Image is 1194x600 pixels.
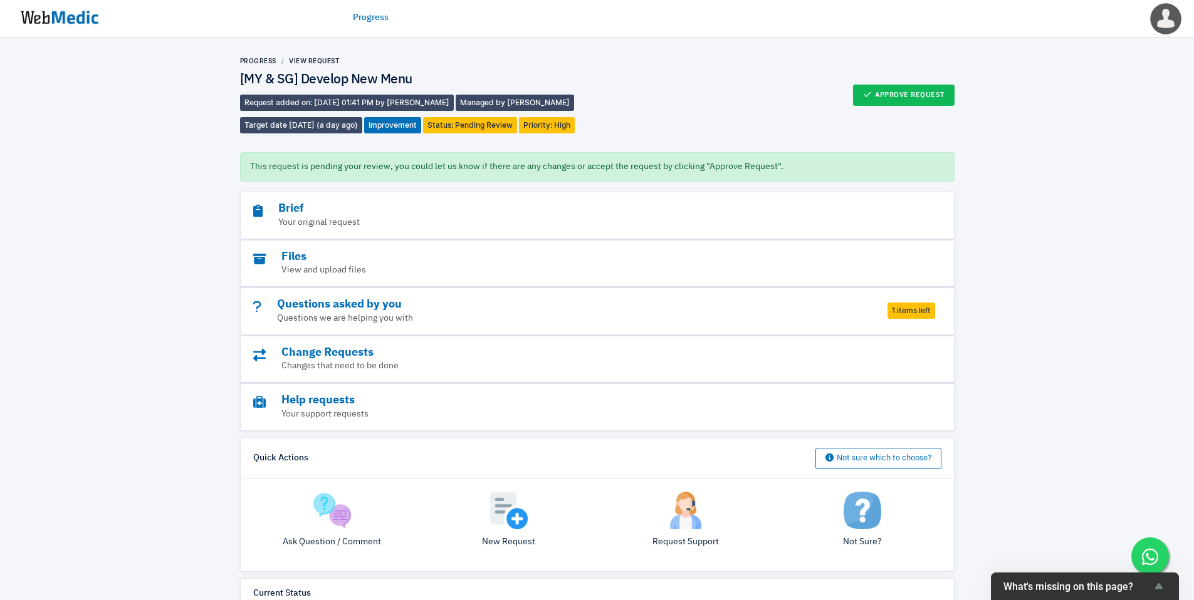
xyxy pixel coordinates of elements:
a: Progress [353,11,389,24]
h3: Brief [253,202,872,216]
h3: Questions asked by you [253,297,872,312]
p: New Request [430,535,588,549]
p: Questions we are helping you with [253,312,872,325]
button: Not sure which to choose? [815,448,941,469]
p: Your original request [253,216,872,229]
h3: Change Requests [253,346,872,360]
img: not-sure.png [844,492,881,529]
span: 1 items left [888,303,935,319]
p: Not Sure? [783,535,941,549]
h6: Current Status [253,588,311,599]
p: Your support requests [253,408,872,421]
nav: breadcrumb [240,56,597,66]
span: Target date [DATE] (a day ago) [240,117,362,133]
a: View Request [289,57,340,65]
h3: Files [253,250,872,264]
img: add.png [490,492,528,529]
img: question.png [313,492,351,529]
h3: Help requests [253,393,872,408]
h6: Quick Actions [253,453,308,464]
span: Request added on: [DATE] 01:41 PM by [PERSON_NAME] [240,95,454,111]
p: Ask Question / Comment [253,535,411,549]
span: Priority: High [519,117,575,133]
p: View and upload files [253,264,872,277]
span: Status: Pending Review [423,117,517,133]
button: Show survey - What's missing on this page? [1003,579,1166,594]
span: Managed by [PERSON_NAME] [456,95,574,111]
h4: [MY & SG] Develop New Menu [240,72,597,88]
span: Improvement [364,117,421,133]
div: This request is pending your review, you could let us know if there are any changes or accept the... [240,152,955,182]
span: What's missing on this page? [1003,581,1151,592]
a: Progress [240,57,276,65]
p: Changes that need to be done [253,359,872,373]
img: support.png [667,492,704,529]
button: Approve Request [853,85,955,106]
p: Request Support [607,535,765,549]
